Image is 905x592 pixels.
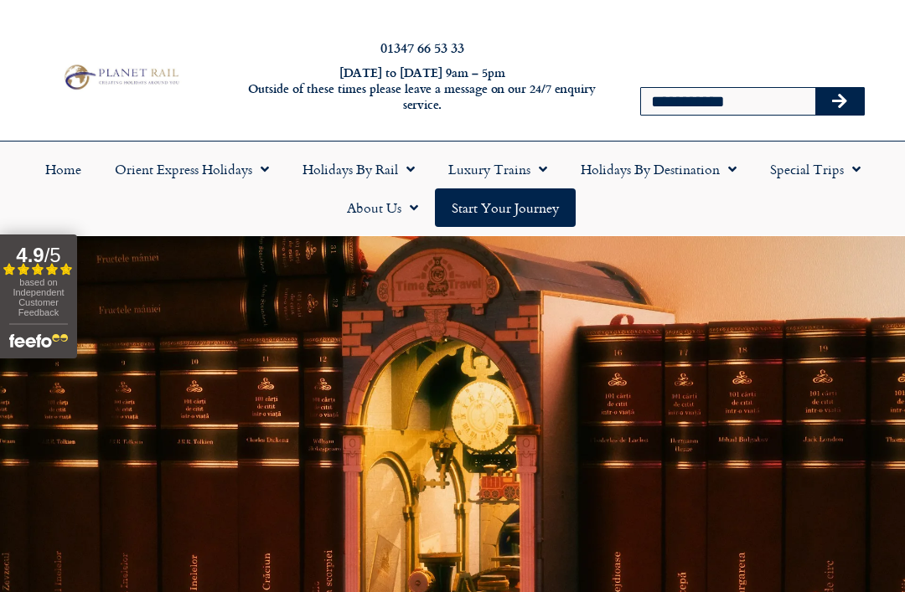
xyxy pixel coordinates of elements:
[815,88,864,115] button: Search
[98,150,286,188] a: Orient Express Holidays
[330,188,435,227] a: About Us
[380,38,464,57] a: 01347 66 53 33
[753,150,877,188] a: Special Trips
[435,188,576,227] a: Start your Journey
[28,150,98,188] a: Home
[564,150,753,188] a: Holidays by Destination
[246,65,599,112] h6: [DATE] to [DATE] 9am – 5pm Outside of these times please leave a message on our 24/7 enquiry serv...
[8,150,897,227] nav: Menu
[286,150,432,188] a: Holidays by Rail
[59,62,182,92] img: Planet Rail Train Holidays Logo
[432,150,564,188] a: Luxury Trains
